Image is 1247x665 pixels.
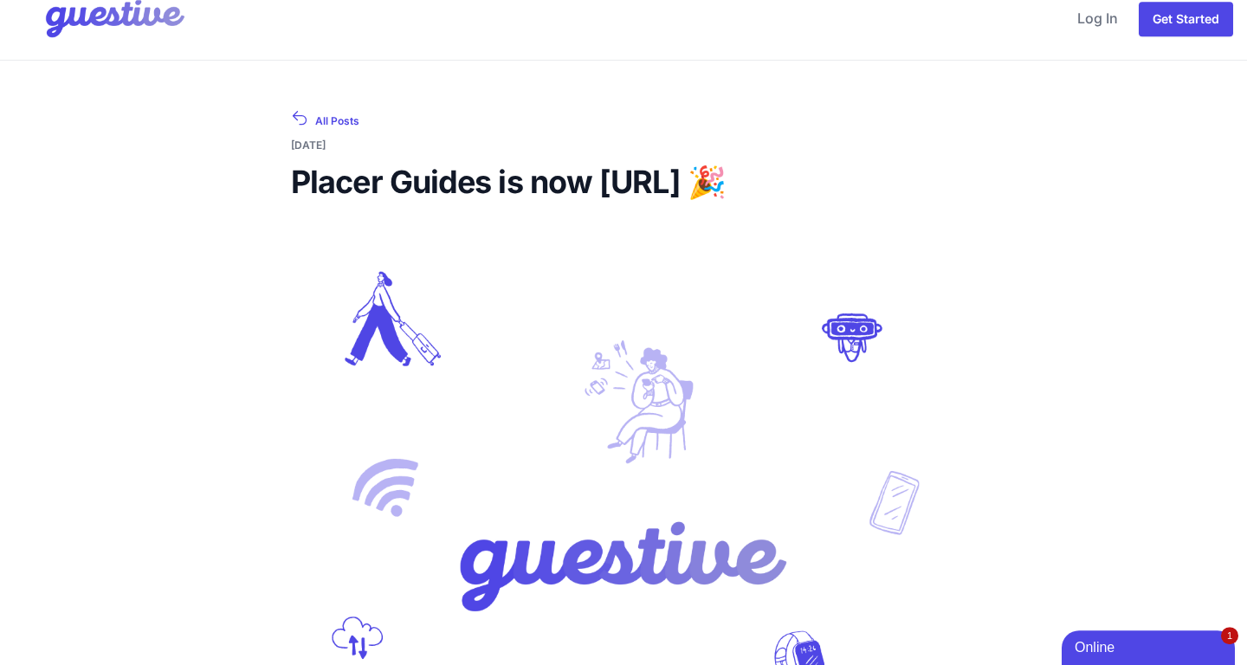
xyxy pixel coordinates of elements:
[1062,627,1238,665] iframe: chat widget
[291,165,956,199] h1: Placer Guides is now [URL] 🎉
[1139,2,1233,36] a: Get Started
[291,133,956,158] p: [DATE]
[291,109,956,133] a: All Posts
